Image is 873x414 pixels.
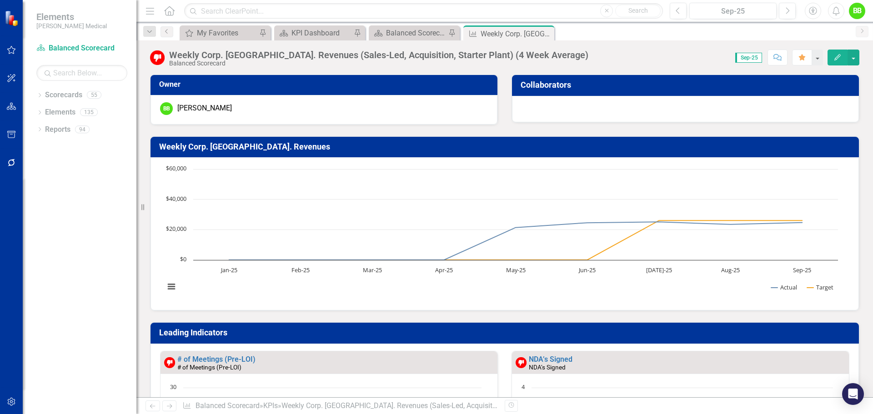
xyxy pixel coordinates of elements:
button: Search [615,5,661,17]
text: $60,000 [166,164,186,172]
h3: Weekly Corp. [GEOGRAPHIC_DATA]. Revenues [159,142,853,151]
a: KPI Dashboard [276,27,351,39]
div: [PERSON_NAME] [177,103,232,114]
img: Below Target [516,357,527,368]
img: Below Target [150,50,165,65]
button: Sep-25 [689,3,777,19]
text: Sep-25 [793,266,811,274]
text: Feb-25 [291,266,310,274]
text: 4 [522,383,525,391]
a: Balanced Scorecard [36,43,127,54]
div: 55 [87,91,101,99]
text: $40,000 [166,195,186,203]
span: Sep-25 [735,53,762,63]
div: Chart. Highcharts interactive chart. [160,165,849,301]
a: # of Meetings (Pre-LOI) [177,355,256,364]
text: Mar-25 [363,266,382,274]
text: $20,000 [166,224,186,233]
div: Open Intercom Messenger [842,383,864,405]
div: KPI Dashboard [291,27,351,39]
div: Balanced Scorecard Welcome Page [386,27,446,39]
img: Below Target [164,357,175,368]
a: My Favorites [182,27,257,39]
div: 94 [75,125,90,133]
div: Weekly Corp. [GEOGRAPHIC_DATA]. Revenues (Sales-Led, Acquisition, Starter Plant) (4 Week Average) [281,401,606,410]
span: Search [628,7,648,14]
div: 135 [80,109,98,116]
div: Weekly Corp. [GEOGRAPHIC_DATA]. Revenues (Sales-Led, Acquisition, Starter Plant) (4 Week Average) [481,28,552,40]
text: $0 [180,255,186,263]
svg: Interactive chart [160,165,843,301]
small: NDA’s Signed [529,364,566,371]
a: Reports [45,125,70,135]
text: 30 [170,383,176,391]
button: Show Target [807,283,834,291]
a: Elements [45,107,75,118]
text: [DATE]-25 [646,266,672,274]
span: Elements [36,11,107,22]
text: Apr-25 [435,266,453,274]
button: View chart menu, Chart [165,280,178,293]
small: # of Meetings (Pre-LOI) [177,364,241,371]
img: ClearPoint Strategy [5,10,20,26]
h3: Collaborators [521,80,853,90]
text: Jun-25 [578,266,596,274]
text: May-25 [506,266,526,274]
input: Search Below... [36,65,127,81]
input: Search ClearPoint... [184,3,663,19]
text: Aug-25 [721,266,740,274]
div: Sep-25 [692,6,773,17]
div: Weekly Corp. [GEOGRAPHIC_DATA]. Revenues (Sales-Led, Acquisition, Starter Plant) (4 Week Average) [169,50,588,60]
h3: Leading Indicators [159,328,853,337]
a: Balanced Scorecard Welcome Page [371,27,446,39]
button: Show Actual [771,283,797,291]
text: Jan-25 [220,266,237,274]
div: BB [160,102,173,115]
div: » » [182,401,498,411]
div: Balanced Scorecard [169,60,588,67]
a: Scorecards [45,90,82,100]
button: BB [849,3,865,19]
a: KPIs [263,401,278,410]
h3: Owner [159,80,492,89]
div: My Favorites [197,27,257,39]
small: [PERSON_NAME] Medical [36,22,107,30]
a: NDA’s Signed [529,355,572,364]
a: Balanced Scorecard [196,401,260,410]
